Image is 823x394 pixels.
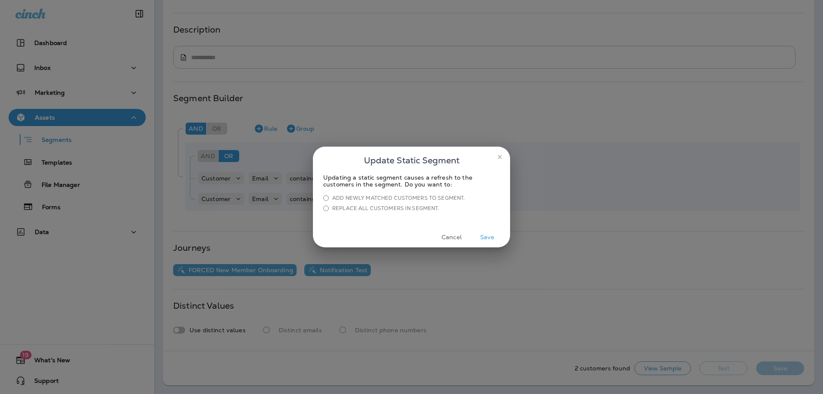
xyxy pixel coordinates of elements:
button: Save [471,231,503,244]
span: Update Static Segment [364,153,460,167]
div: Replace all customers in segment. [332,205,439,212]
div: Add newly matched customers to segment. [332,195,465,202]
input: Add newly matched customers to segment. [323,195,329,202]
div: Updating a static segment causes a refresh to the customers in the segment. Do you want to: [323,174,500,188]
button: Cancel [436,231,468,244]
input: Replace all customers in segment. [323,205,329,212]
button: close [493,150,507,164]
